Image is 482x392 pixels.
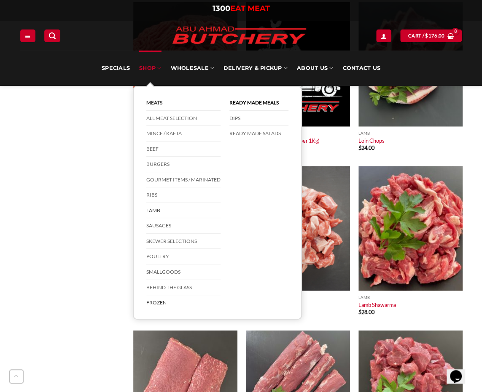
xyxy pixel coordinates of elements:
a: Specials [102,51,130,86]
a: Ribs [146,187,221,203]
a: About Us [297,51,333,86]
a: Search [44,29,60,42]
a: Mince / Kafta [146,126,221,141]
a: Delivery & Pickup [223,51,288,86]
a: DIPS [229,111,288,126]
p: Lamb [358,295,463,300]
a: Loin Chops [358,137,385,144]
a: Behind The Glass [146,280,221,296]
img: Lamb Shawarma [358,166,463,291]
a: SHOP [139,51,161,86]
a: All Meat Selection [146,111,221,126]
a: Menu [20,29,35,42]
a: Frozen [146,295,221,310]
a: Skewer Selections [146,234,221,249]
a: Wholesale [170,51,214,86]
a: Meats [146,95,221,111]
bdi: 28.00 [358,309,374,315]
a: Smallgoods [146,264,221,280]
button: Go to top [9,369,24,384]
span: Cart / [408,32,445,40]
span: EAT MEAT [230,4,270,13]
a: View cart [400,29,462,42]
a: Beef [146,141,221,157]
a: Ready Made Salads [229,126,288,141]
bdi: 176.00 [425,33,444,38]
a: Lamb [146,203,221,219]
a: Sausages [146,218,221,234]
a: Lamb Shawarma [358,301,396,308]
a: 1300EAT MEAT [213,4,270,13]
img: Abu Ahmad Butchery [165,21,313,51]
span: 1300 [213,4,230,13]
p: Lamb [358,131,463,136]
a: Contact Us [342,51,380,86]
a: Gourmet Items / Marinated [146,172,221,188]
iframe: chat widget [447,358,474,384]
a: Login [376,29,391,42]
a: Poultry [146,249,221,264]
bdi: 24.00 [358,144,374,151]
span: $ [425,32,428,40]
a: Ready Made Meals [229,95,288,111]
span: $ [358,309,361,315]
a: Burgers [146,157,221,172]
span: $ [358,144,361,151]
